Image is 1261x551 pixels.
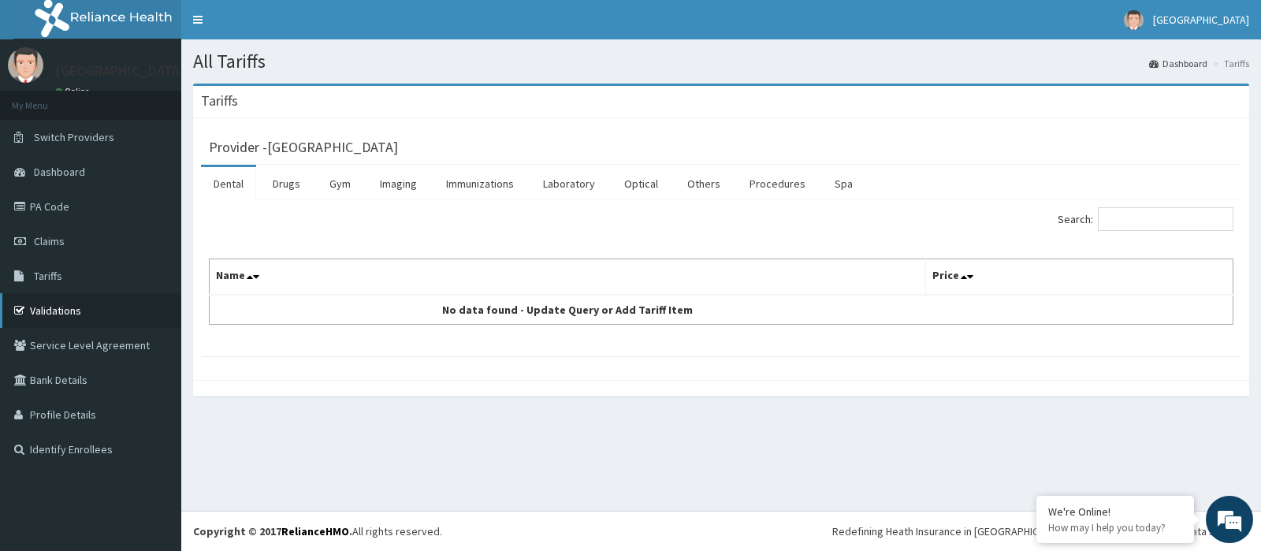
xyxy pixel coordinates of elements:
[55,86,93,97] a: Online
[433,167,526,200] a: Immunizations
[1048,504,1182,519] div: We're Online!
[530,167,608,200] a: Laboratory
[1048,521,1182,534] p: How may I help you today?
[34,269,62,283] span: Tariffs
[367,167,430,200] a: Imaging
[55,64,185,78] p: [GEOGRAPHIC_DATA]
[210,295,926,325] td: No data found - Update Query or Add Tariff Item
[1124,10,1144,30] img: User Image
[675,167,733,200] a: Others
[737,167,818,200] a: Procedures
[317,167,363,200] a: Gym
[1058,207,1233,231] label: Search:
[210,259,926,296] th: Name
[612,167,671,200] a: Optical
[1153,13,1249,27] span: [GEOGRAPHIC_DATA]
[201,94,238,108] h3: Tariffs
[1149,57,1207,70] a: Dashboard
[926,259,1233,296] th: Price
[1209,57,1249,70] li: Tariffs
[34,130,114,144] span: Switch Providers
[193,524,352,538] strong: Copyright © 2017 .
[8,47,43,83] img: User Image
[34,234,65,248] span: Claims
[181,511,1261,551] footer: All rights reserved.
[193,51,1249,72] h1: All Tariffs
[34,165,85,179] span: Dashboard
[260,167,313,200] a: Drugs
[281,524,349,538] a: RelianceHMO
[209,140,398,155] h3: Provider - [GEOGRAPHIC_DATA]
[822,167,865,200] a: Spa
[201,167,256,200] a: Dental
[1098,207,1233,231] input: Search:
[832,523,1249,539] div: Redefining Heath Insurance in [GEOGRAPHIC_DATA] using Telemedicine and Data Science!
